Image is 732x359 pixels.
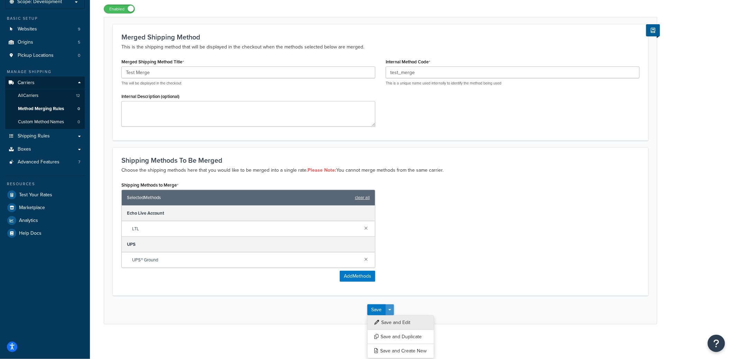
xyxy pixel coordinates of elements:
[77,119,80,125] span: 0
[19,192,52,198] span: Test Your Rates
[78,53,80,59] span: 0
[18,159,60,165] span: Advanced Features
[19,218,38,224] span: Analytics
[122,237,375,252] div: UPS
[5,116,85,128] li: Custom Method Names
[5,130,85,143] a: Shipping Rules
[386,81,640,86] p: This is a unique name used internally to identify the method being used
[5,227,85,240] a: Help Docs
[121,182,179,188] label: Shipping Methods to Merge
[5,156,85,169] a: Advanced Features7
[5,201,85,214] a: Marketplace
[5,102,85,115] a: Method Merging Rules0
[18,26,37,32] span: Websites
[340,271,375,282] button: AddMethods
[5,189,85,201] a: Test Your Rates
[367,304,386,315] button: Save
[78,39,80,45] span: 5
[308,167,336,174] strong: Please Note:
[78,159,80,165] span: 7
[122,206,375,221] div: Echo Live Account
[355,193,370,203] a: clear all
[5,69,85,75] div: Manage Shipping
[121,59,184,65] label: Merged Shipping Method Title
[5,36,85,49] a: Origins5
[5,16,85,21] div: Basic Setup
[708,335,725,352] button: Open Resource Center
[5,49,85,62] li: Pickup Locations
[5,77,85,89] a: Carriers
[18,80,35,86] span: Carriers
[5,89,85,102] a: AllCarriers12
[18,146,31,152] span: Boxes
[121,43,640,51] p: This is the shipping method that will be displayed in the checkout when the methods selected belo...
[18,39,33,45] span: Origins
[646,24,660,36] button: Show Help Docs
[18,93,38,99] span: All Carriers
[132,255,359,265] span: UPS® Ground
[5,23,85,36] li: Websites
[18,133,50,139] span: Shipping Rules
[5,23,85,36] a: Websites9
[18,106,64,112] span: Method Merging Rules
[121,94,180,99] label: Internal Description (optional)
[5,143,85,156] a: Boxes
[5,102,85,115] li: Method Merging Rules
[5,49,85,62] a: Pickup Locations0
[367,315,434,330] button: Save and Edit
[386,59,430,65] label: Internal Method Code
[132,224,359,234] span: LTL
[121,33,640,41] h3: Merged Shipping Method
[5,156,85,169] li: Advanced Features
[367,344,434,358] button: Save and Create New
[78,26,80,32] span: 9
[121,156,640,164] h3: Shipping Methods To Be Merged
[121,166,640,174] p: Choose the shipping methods here that you would like to be merged into a single rate. You cannot ...
[5,116,85,128] a: Custom Method Names0
[104,5,135,13] label: Enabled
[5,36,85,49] li: Origins
[76,93,80,99] span: 12
[19,205,45,211] span: Marketplace
[5,77,85,129] li: Carriers
[5,214,85,227] a: Analytics
[19,231,42,236] span: Help Docs
[18,119,64,125] span: Custom Method Names
[127,193,351,203] span: Selected Methods
[367,330,434,344] button: Save and Duplicate
[18,53,54,59] span: Pickup Locations
[121,81,375,86] p: This will be displayed in the checkout
[5,181,85,187] div: Resources
[77,106,80,112] span: 0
